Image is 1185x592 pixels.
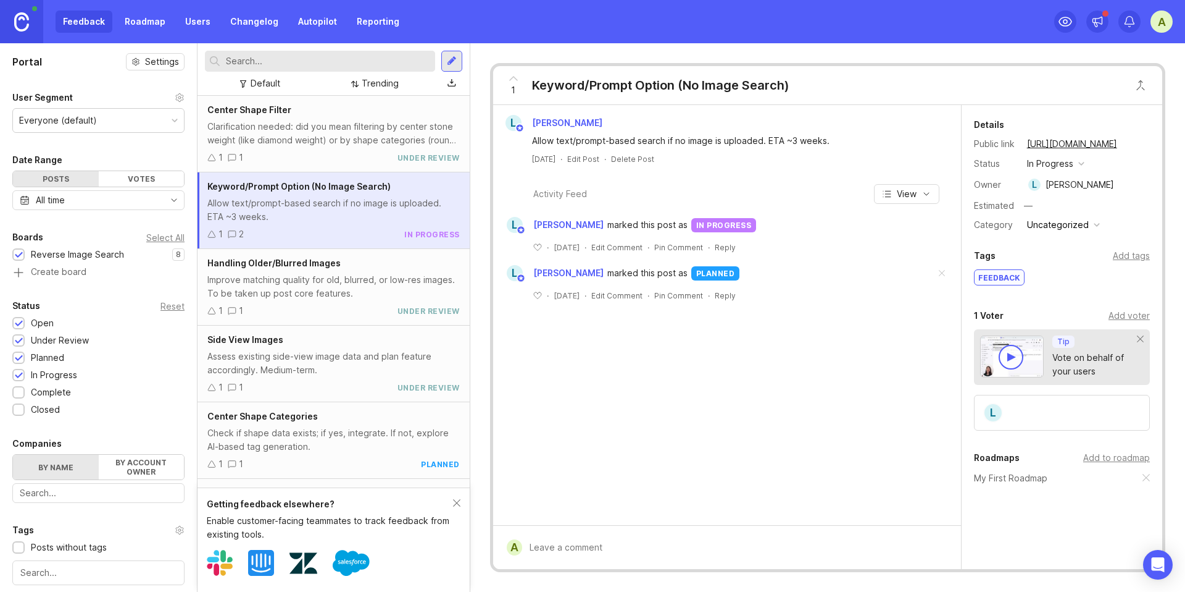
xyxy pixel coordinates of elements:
div: Posts without tags [31,541,107,554]
div: 1 [239,304,243,318]
a: Reporting [349,11,407,33]
div: 1 [218,227,223,241]
div: planned [421,459,460,470]
div: Edit Comment [591,242,642,253]
div: · [647,242,649,253]
div: in progress [691,218,757,232]
span: Keyword/Prompt Option (No Image Search) [207,181,391,192]
div: Status [12,298,40,313]
div: L [505,115,522,131]
div: — [1020,198,1036,214]
a: Handling Older/Blurred ImagesImprove matching quality for old, blurred, or low-res images. To be ... [197,249,470,326]
div: All time [36,193,65,207]
div: Companies [12,436,62,451]
span: Settings [145,56,179,68]
div: under review [397,383,460,393]
svg: toggle icon [164,195,184,205]
span: marked this post as [607,218,688,232]
div: Owner [974,178,1017,192]
span: [DATE] [554,242,580,253]
div: in progress [404,229,460,240]
div: Assess existing side-view image data and plan feature accordingly. Medium-term. [207,350,460,377]
div: · [584,242,586,253]
img: member badge [515,124,524,133]
img: Zendesk logo [289,549,317,577]
div: Add tags [1113,249,1150,263]
div: Planned [31,351,64,365]
a: Keyword/Prompt Option (No Image Search)Allow text/prompt-based search if no image is uploaded. ET... [197,172,470,249]
img: Salesforce logo [333,544,370,581]
div: Vote on behalf of your users [1052,351,1137,378]
div: Default [251,77,280,90]
div: L [1028,179,1041,191]
a: L[PERSON_NAME] [498,115,612,131]
a: Roadmap [117,11,173,33]
a: L[PERSON_NAME] [499,265,607,281]
div: Edit Post [567,154,599,164]
div: Enable customer-facing teammates to track feedback from existing tools. [207,514,453,541]
div: In Progress [31,368,77,382]
div: · [708,242,710,253]
a: My First Roadmap [974,471,1047,485]
a: Grouping Ring SizesConsolidate ring size variations under one master style. Needs Dhinal’s mappin... [197,479,470,556]
div: Edit Comment [591,290,642,301]
div: Allow text/prompt-based search if no image is uploaded. ETA ~3 weeks. [207,197,460,224]
a: [DATE] [532,154,555,164]
span: [PERSON_NAME] [532,117,602,128]
div: Allow text/prompt-based search if no image is uploaded. ETA ~3 weeks. [532,134,936,148]
div: · [647,290,649,301]
div: Posts [13,171,99,187]
a: Settings [126,53,185,70]
p: Tip [1057,337,1070,347]
div: · [547,242,549,253]
img: member badge [516,226,525,235]
div: 1 Voter [974,308,1004,323]
div: Trending [362,77,399,90]
span: Handling Older/Blurred Images [207,258,341,268]
div: 1 [218,381,223,394]
div: Everyone (default) [19,114,97,127]
div: Check if shape data exists; if yes, integrate. If not, explore AI-based tag generation. [207,426,460,454]
a: Users [178,11,218,33]
div: Add voter [1108,309,1150,323]
div: · [560,154,562,164]
div: Keyword/Prompt Option (No Image Search) [532,77,789,94]
span: Side View Images [207,334,283,345]
div: Category [974,218,1017,232]
span: 1 [511,83,515,97]
button: View [874,184,939,204]
div: 2 [239,227,244,241]
div: Reply [715,242,736,253]
div: Details [974,117,1004,132]
span: Center Shape Filter [207,104,291,115]
div: Pin Comment [654,290,703,301]
label: By name [13,455,99,480]
div: Complete [31,386,71,399]
div: Reply [715,290,736,301]
div: 1 [239,381,243,394]
a: Center Shape FilterClarification needed: did you mean filtering by center stone weight (like diam... [197,96,470,172]
div: Status [974,157,1017,171]
div: Closed [31,403,60,417]
img: Intercom logo [248,550,274,576]
div: feedback [975,270,1024,285]
input: Search... [20,486,177,500]
div: Select All [146,234,185,241]
a: [URL][DOMAIN_NAME] [1023,136,1121,152]
a: Autopilot [291,11,344,33]
div: Getting feedback elsewhere? [207,497,453,511]
div: Tags [12,523,34,538]
a: L[PERSON_NAME] [499,217,607,233]
div: Open [31,316,54,330]
a: Changelog [223,11,286,33]
div: under review [397,153,460,163]
div: L [507,217,523,233]
span: View [897,188,917,200]
div: Delete Post [611,154,654,164]
p: 8 [176,250,181,260]
div: · [584,290,586,301]
a: Side View ImagesAssess existing side-view image data and plan feature accordingly. Medium-term.11... [197,326,470,402]
div: A [507,539,522,556]
a: Create board [12,268,185,279]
